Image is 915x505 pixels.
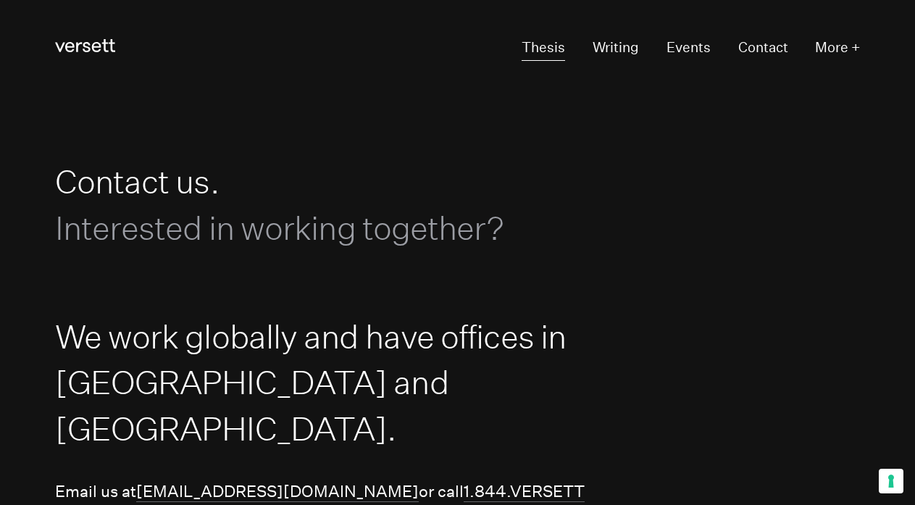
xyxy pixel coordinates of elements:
[522,35,565,61] a: Thesis
[464,482,585,502] a: 1.844.VERSETT
[136,482,419,502] a: [EMAIL_ADDRESS][DOMAIN_NAME]
[55,314,582,452] h2: We work globally and have offices in [GEOGRAPHIC_DATA] and [GEOGRAPHIC_DATA].
[738,35,788,61] a: Contact
[667,35,711,61] a: Events
[55,209,504,246] span: Interested in working together?
[55,159,582,251] h1: Contact us.
[55,479,861,504] p: Email us at or call
[879,469,903,493] button: Your consent preferences for tracking technologies
[815,35,860,61] button: More +
[593,35,639,61] a: Writing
